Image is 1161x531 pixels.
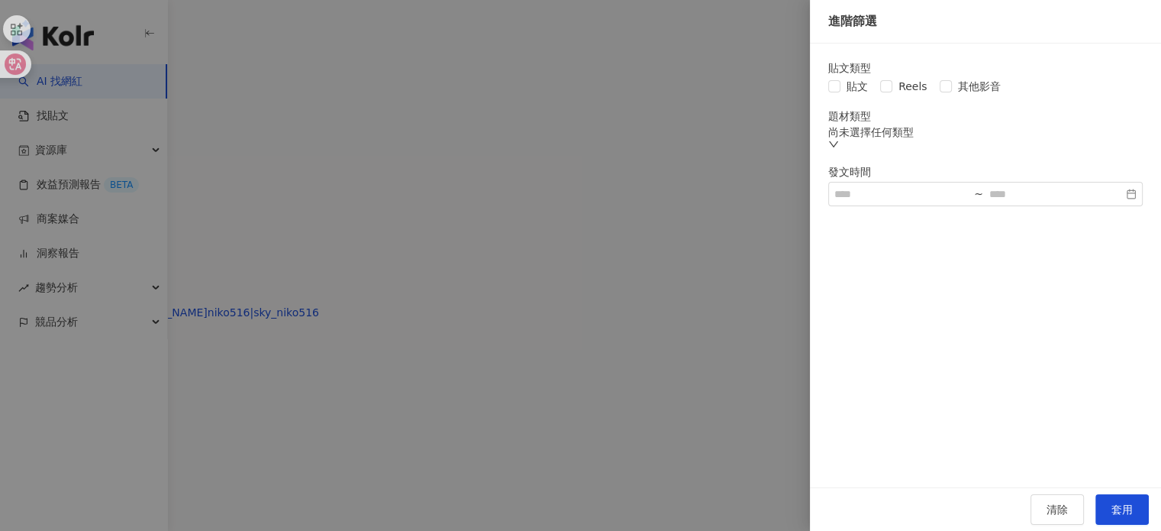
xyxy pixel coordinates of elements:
div: 尚未選擇任何類型 [828,126,1143,138]
button: 套用 [1095,494,1149,525]
span: 其他影音 [952,78,1007,95]
div: 發文時間 [828,166,1143,178]
span: Reels [892,78,934,95]
div: ~ [968,189,989,199]
span: 清除 [1047,503,1068,516]
div: 進階篩選 [828,12,1143,31]
button: 清除 [1030,494,1084,525]
div: 題材類型 [828,110,1143,122]
span: 套用 [1111,503,1133,516]
span: 貼文 [840,78,874,95]
div: 貼文類型 [828,62,1143,74]
span: down [828,139,839,150]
